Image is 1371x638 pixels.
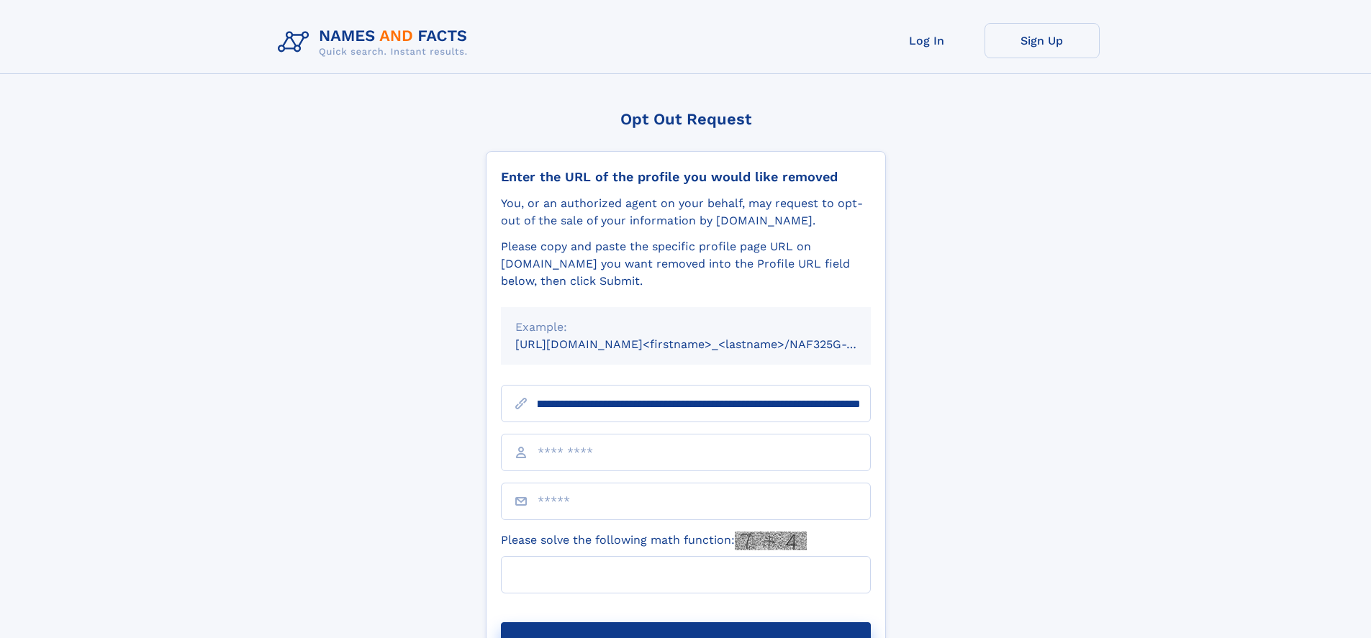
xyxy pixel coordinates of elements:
[501,195,871,229] div: You, or an authorized agent on your behalf, may request to opt-out of the sale of your informatio...
[869,23,985,58] a: Log In
[501,532,807,550] label: Please solve the following math function:
[501,169,871,185] div: Enter the URL of the profile you would like removed
[985,23,1100,58] a: Sign Up
[515,319,856,336] div: Example:
[486,110,886,128] div: Opt Out Request
[272,23,479,62] img: Logo Names and Facts
[501,238,871,290] div: Please copy and paste the specific profile page URL on [DOMAIN_NAME] you want removed into the Pr...
[515,337,898,351] small: [URL][DOMAIN_NAME]<firstname>_<lastname>/NAF325G-xxxxxxxx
